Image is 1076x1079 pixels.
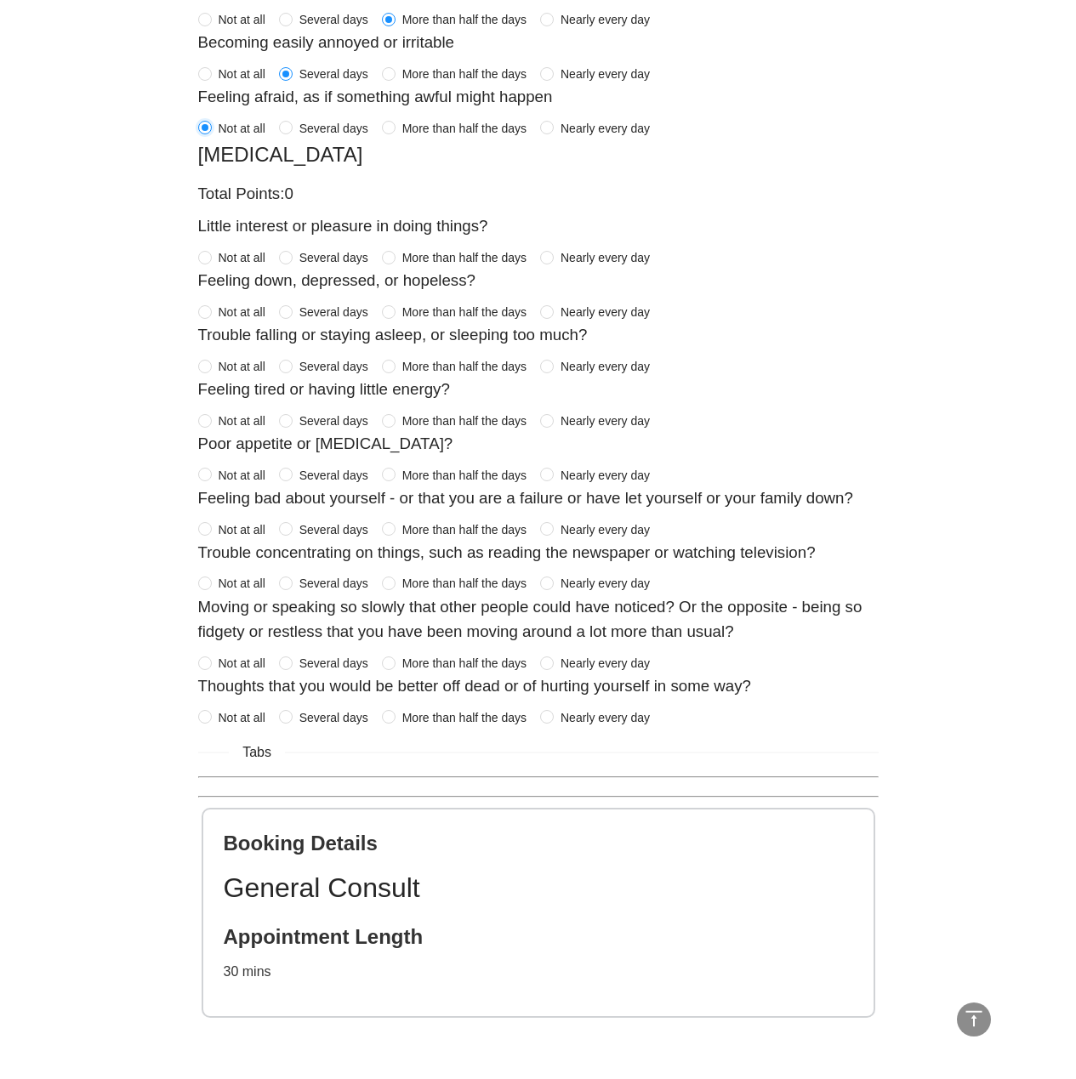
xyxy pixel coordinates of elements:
span: Not at all [212,520,272,539]
span: Not at all [212,654,272,673]
span: More than half the days [396,357,533,376]
h2: [MEDICAL_DATA] [198,139,879,171]
span: Nearly every day [554,520,657,539]
h1: General Consult [224,866,853,910]
span: Several days [293,708,375,727]
span: Nearly every day [554,303,657,321]
span: Nearly every day [554,574,657,593]
span: vertical-align-top [964,1008,984,1029]
span: Several days [293,574,375,593]
span: Tabs [229,741,285,763]
h3: Feeling bad about yourself - or that you are a failure or have let yourself or your family down? [198,486,879,510]
span: Not at all [212,10,272,29]
h3: Moving or speaking so slowly that other people could have noticed? Or the opposite - being so fid... [198,594,879,645]
span: More than half the days [396,65,533,83]
h3: Feeling afraid, as if something awful might happen [198,84,879,109]
span: Several days [293,303,375,321]
span: Nearly every day [554,65,657,83]
span: Nearly every day [554,466,657,485]
h3: Feeling down, depressed, or hopeless? [198,268,879,292]
span: Not at all [212,412,272,430]
span: Several days [293,357,375,376]
span: Nearly every day [554,708,657,727]
span: Not at all [212,708,272,727]
span: More than half the days [396,574,533,593]
span: Several days [293,119,375,138]
span: More than half the days [396,10,533,29]
h2: Booking Details [224,830,853,856]
span: More than half the days [396,708,533,727]
span: Not at all [212,357,272,376]
h2: Appointment Length [224,923,853,950]
span: Nearly every day [554,119,657,138]
span: Several days [293,466,375,485]
h3: Total Points: 0 [198,181,879,206]
span: Several days [293,248,375,267]
span: Several days [293,65,375,83]
h3: Becoming easily annoyed or irritable [198,30,879,54]
h3: Trouble concentrating on things, such as reading the newspaper or watching television? [198,540,879,565]
span: Not at all [212,119,272,138]
span: Nearly every day [554,357,657,376]
p: 30 mins [224,961,853,983]
span: Nearly every day [554,248,657,267]
span: More than half the days [396,412,533,430]
span: Nearly every day [554,412,657,430]
span: More than half the days [396,466,533,485]
span: More than half the days [396,303,533,321]
span: Not at all [212,65,272,83]
h3: Feeling tired or having little energy? [198,377,879,401]
span: Not at all [212,466,272,485]
h3: Little interest or pleasure in doing things? [198,213,879,238]
span: Several days [293,654,375,673]
span: Several days [293,412,375,430]
h3: Thoughts that you would be better off dead or of hurting yourself in some way? [198,673,879,698]
span: Several days [293,10,375,29]
span: Nearly every day [554,654,657,673]
span: More than half the days [396,520,533,539]
span: More than half the days [396,248,533,267]
span: More than half the days [396,654,533,673]
span: Not at all [212,303,272,321]
h3: Trouble falling or staying asleep, or sleeping too much? [198,322,879,347]
h3: Poor appetite or [MEDICAL_DATA]? [198,431,879,456]
span: More than half the days [396,119,533,138]
span: Several days [293,520,375,539]
span: Not at all [212,248,272,267]
span: Not at all [212,574,272,593]
span: Nearly every day [554,10,657,29]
